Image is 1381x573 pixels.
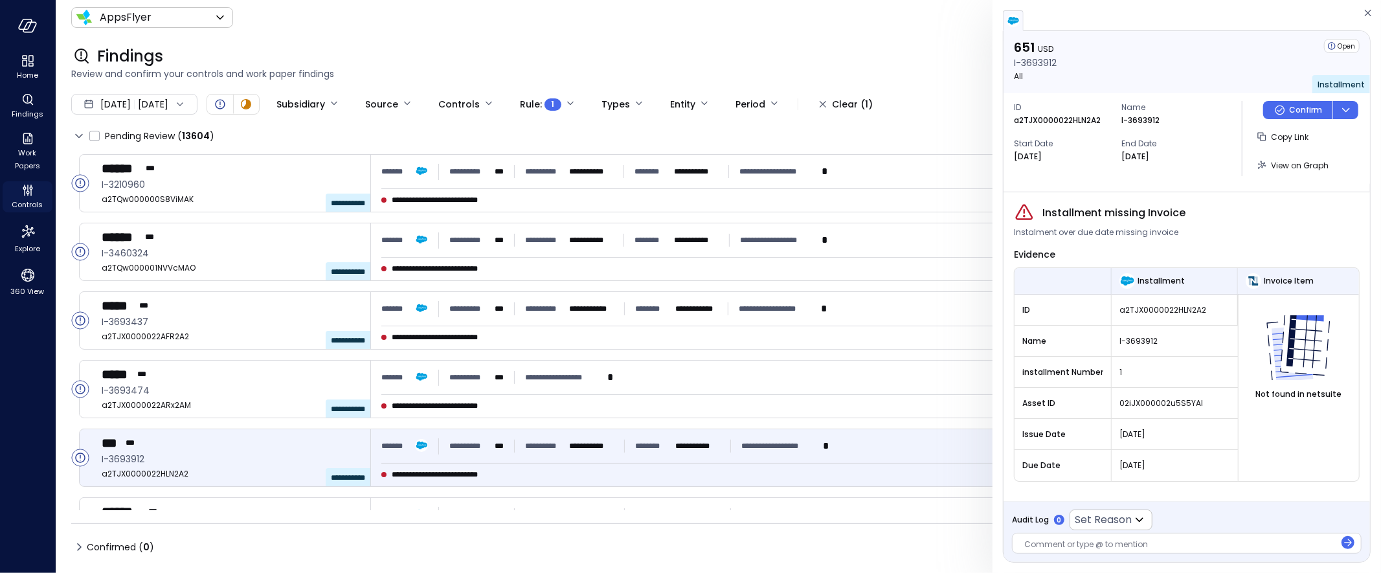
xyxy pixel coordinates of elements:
[1263,101,1358,119] div: Button group with a nested menu
[11,285,45,298] span: 360 View
[1057,515,1062,525] p: 0
[177,129,214,143] div: ( )
[71,311,89,330] div: Open
[8,146,47,172] span: Work Papers
[143,541,150,554] span: 0
[139,540,154,554] div: ( )
[1271,160,1329,171] span: View on Graph
[15,242,40,255] span: Explore
[1014,114,1101,127] p: a2TJX0000022HLN2A2
[1042,205,1185,221] span: Installment missing Invoice
[1022,366,1103,379] span: installment Number
[17,69,38,82] span: Home
[102,246,360,260] span: I-3460324
[3,181,52,212] div: Controls
[3,220,52,256] div: Explore
[12,198,43,211] span: Controls
[552,98,555,111] span: 1
[1014,39,1057,56] p: 651
[438,93,480,115] div: Controls
[276,93,325,115] div: Subsidiary
[1119,397,1230,410] span: 02iJX000002u5S5YAI
[1022,459,1103,472] span: Due Date
[12,107,43,120] span: Findings
[76,10,92,25] img: Icon
[1014,137,1111,150] span: Start Date
[3,264,52,299] div: 360 View
[1022,335,1103,348] span: Name
[102,262,360,275] span: a2TQw000001NVVcMAO
[102,193,360,206] span: a2TQw000000S8ViMAK
[365,93,398,115] div: Source
[1332,101,1358,119] button: dropdown-icon-button
[1119,273,1135,289] img: Installment
[1121,150,1149,163] p: [DATE]
[1014,226,1178,239] span: Instalment over due date missing invoice
[1014,70,1057,83] p: All
[182,129,210,142] span: 13604
[1012,513,1049,526] span: Audit Log
[670,93,695,115] div: Entity
[102,315,360,329] span: I-3693437
[100,97,131,111] span: [DATE]
[1119,459,1230,472] span: [DATE]
[71,67,1365,81] span: Review and confirm your controls and work paper findings
[102,177,360,192] span: I-3210960
[1138,275,1185,287] span: Installment
[1318,79,1365,90] span: Installment
[1014,101,1111,114] span: ID
[809,93,883,115] button: Clear (1)
[1014,150,1042,163] p: [DATE]
[1271,131,1308,142] span: Copy Link
[1007,14,1020,27] img: salesforce
[1075,512,1132,528] p: Set Reason
[1324,39,1360,53] div: Open
[1022,304,1103,317] span: ID
[520,93,561,115] div: Rule :
[1263,101,1332,119] button: Confirm
[97,46,163,67] span: Findings
[1038,43,1053,54] span: USD
[1119,428,1230,441] span: [DATE]
[1119,304,1229,317] span: a2TJX0000022HLN2A2
[71,449,89,467] div: Open
[735,93,765,115] div: Period
[832,96,873,113] div: Clear (1)
[3,129,52,174] div: Work Papers
[1022,397,1103,410] span: Asset ID
[102,399,360,412] span: a2TJX0000022ARx2AM
[1264,275,1314,287] span: Invoice Item
[1022,428,1103,441] span: Issue Date
[3,52,52,83] div: Home
[1014,248,1055,261] span: Evidence
[102,330,360,343] span: a2TJX0000022AFR2A2
[71,174,89,192] div: Open
[1256,388,1342,401] span: Not found in netsuite
[601,93,630,115] div: Types
[1121,101,1218,114] span: Name
[238,96,254,112] div: In Progress
[102,467,360,480] span: a2TJX0000022HLN2A2
[1014,56,1057,70] p: I-3693912
[102,452,360,466] span: I-3693912
[105,126,214,146] span: Pending Review
[1289,104,1322,117] p: Confirm
[100,10,152,25] p: AppsFlyer
[1121,137,1218,150] span: End Date
[3,91,52,122] div: Findings
[1246,273,1261,289] img: Invoice Item
[1253,126,1314,148] button: Copy Link
[212,96,228,112] div: Open
[1253,154,1334,176] button: View on Graph
[1119,335,1230,348] span: I-3693912
[1121,114,1160,127] p: I-3693912
[87,537,154,557] span: Confirmed
[102,383,360,398] span: I-3693474
[1119,366,1230,379] span: 1
[71,243,89,261] div: Open
[71,380,89,398] div: Open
